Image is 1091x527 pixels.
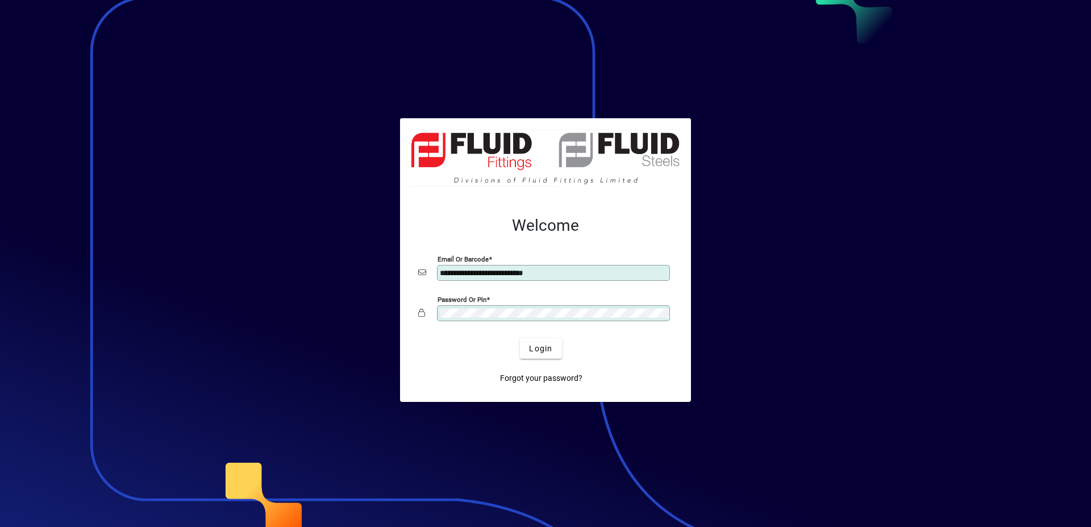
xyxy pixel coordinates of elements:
h2: Welcome [418,216,673,235]
mat-label: Email or Barcode [438,255,489,263]
mat-label: Password or Pin [438,296,486,304]
span: Forgot your password? [500,372,582,384]
span: Login [529,343,552,355]
button: Login [520,338,561,359]
a: Forgot your password? [495,368,587,388]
